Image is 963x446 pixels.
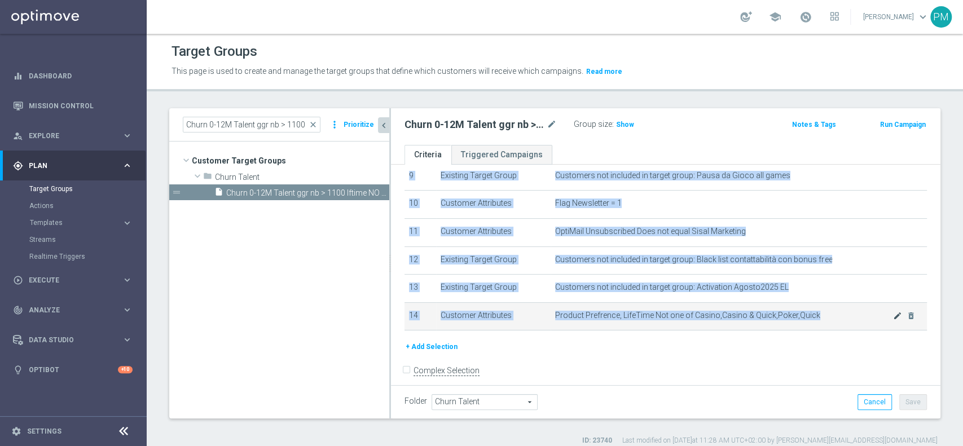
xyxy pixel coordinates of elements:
span: Customers not included in target group: Black list contattabilità con bonus free [555,255,832,264]
i: keyboard_arrow_right [122,160,133,171]
button: Save [899,394,927,410]
i: track_changes [13,305,23,315]
div: lightbulb Optibot +10 [12,365,133,374]
a: Target Groups [29,184,117,193]
div: Templates [29,214,146,231]
span: close [309,120,318,129]
div: Streams [29,231,146,248]
td: 12 [404,246,436,275]
div: Target Groups [29,180,146,197]
span: Customer Target Groups [192,153,389,169]
span: Data Studio [29,337,122,343]
td: 10 [404,191,436,219]
label: Last modified on [DATE] at 11:28 AM UTC+02:00 by [PERSON_NAME][EMAIL_ADDRESS][DOMAIN_NAME] [622,436,938,445]
div: Optibot [13,355,133,385]
label: ID: 23740 [582,436,612,445]
i: delete_forever [907,311,916,320]
td: Customer Attributes [436,302,551,330]
div: Realtime Triggers [29,248,146,265]
i: play_circle_outline [13,275,23,285]
span: This page is used to create and manage the target groups that define which customers will receive... [172,67,583,76]
span: Churn 0-12M Talent ggr nb &gt; 1100 lftime NO Casino TOP 20K [226,188,389,198]
div: Templates [30,219,122,226]
button: + Add Selection [404,341,459,353]
i: person_search [13,131,23,141]
i: folder [203,171,212,184]
i: equalizer [13,71,23,81]
i: gps_fixed [13,161,23,171]
div: Dashboard [13,61,133,91]
td: 14 [404,302,436,330]
td: 11 [404,218,436,246]
span: Execute [29,277,122,284]
td: 9 [404,162,436,191]
a: Mission Control [29,91,133,121]
label: Folder [404,396,427,406]
i: settings [11,426,21,436]
a: Criteria [404,145,451,165]
td: 13 [404,275,436,303]
td: Customer Attributes [436,191,551,219]
a: Optibot [29,355,118,385]
i: keyboard_arrow_right [122,334,133,345]
button: person_search Explore keyboard_arrow_right [12,131,133,140]
a: Actions [29,201,117,210]
button: gps_fixed Plan keyboard_arrow_right [12,161,133,170]
span: Explore [29,133,122,139]
span: Churn Talent [215,173,389,182]
button: Run Campaign [879,118,927,131]
h2: Churn 0-12M Talent ggr nb > 1100 lftime NO Casino TOP 20K [404,118,544,131]
button: Prioritize [342,117,376,133]
div: PM [930,6,952,28]
span: keyboard_arrow_down [917,11,929,23]
button: chevron_left [378,117,389,133]
span: Product Prefrence, LifeTime Not one of Casino,Casino & Quick,Poker,Quick [555,311,893,320]
i: lightbulb [13,365,23,375]
button: equalizer Dashboard [12,72,133,81]
span: Flag Newsletter = 1 [555,198,622,208]
i: insert_drive_file [214,187,223,200]
div: Explore [13,131,122,141]
span: school [769,11,781,23]
div: Data Studio [13,335,122,345]
label: Group size [574,120,612,129]
i: chevron_left [379,120,389,131]
i: more_vert [329,117,340,133]
div: Actions [29,197,146,214]
span: Plan [29,162,122,169]
a: Streams [29,235,117,244]
input: Quick find group or folder [183,117,320,133]
span: OptiMail Unsubscribed Does not equal Sisal Marketing [555,227,746,236]
a: Settings [27,428,61,435]
i: keyboard_arrow_right [122,275,133,285]
a: Realtime Triggers [29,252,117,261]
div: Mission Control [13,91,133,121]
span: Templates [30,219,111,226]
i: mode_edit [547,118,557,131]
button: Templates keyboard_arrow_right [29,218,133,227]
button: Cancel [858,394,892,410]
i: keyboard_arrow_right [122,130,133,141]
div: Execute [13,275,122,285]
i: keyboard_arrow_right [122,218,133,228]
button: play_circle_outline Execute keyboard_arrow_right [12,276,133,285]
td: Existing Target Group [436,275,551,303]
label: : [612,120,614,129]
a: Triggered Campaigns [451,145,552,165]
span: Customers not included in target group: Pausa da Gioco all games [555,171,790,180]
div: Plan [13,161,122,171]
td: Customer Attributes [436,218,551,246]
button: Mission Control [12,101,133,111]
a: [PERSON_NAME]keyboard_arrow_down [862,8,930,25]
i: keyboard_arrow_right [122,304,133,315]
button: Data Studio keyboard_arrow_right [12,335,133,345]
label: Complex Selection [414,365,480,376]
div: +10 [118,366,133,373]
td: Existing Target Group [436,246,551,275]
